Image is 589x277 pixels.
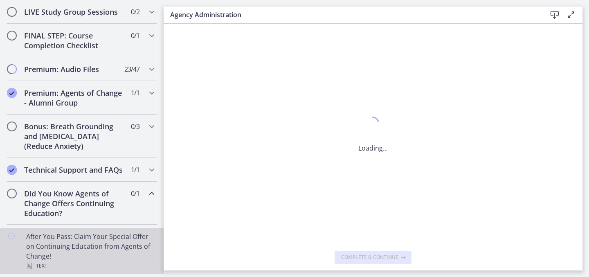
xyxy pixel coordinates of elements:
h2: Premium: Agents of Change - Alumni Group [24,88,124,108]
span: 23 / 47 [124,64,139,74]
div: 1 [358,115,388,133]
button: Complete & continue [335,251,411,264]
span: 0 / 1 [131,31,139,41]
div: After You Pass: Claim Your Special Offer on Continuing Education from Agents of Change! [26,232,154,271]
h2: Premium: Audio Files [24,64,124,74]
span: 0 / 3 [131,122,139,131]
h2: Technical Support and FAQs [24,165,124,175]
i: Completed [7,165,17,175]
span: 1 / 1 [131,165,139,175]
h3: Agency Administration [170,10,533,20]
h2: Bonus: Breath Grounding and [MEDICAL_DATA] (Reduce Anxiety) [24,122,124,151]
span: 1 / 1 [131,88,139,98]
div: Text [26,261,154,271]
i: Completed [7,88,17,98]
h2: LIVE Study Group Sessions [24,7,124,17]
p: Loading... [358,143,388,153]
h2: Did You Know Agents of Change Offers Continuing Education? [24,189,124,218]
span: 0 / 1 [131,189,139,198]
span: Complete & continue [341,254,398,261]
h2: FINAL STEP: Course Completion Checklist [24,31,124,50]
span: 0 / 2 [131,7,139,17]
